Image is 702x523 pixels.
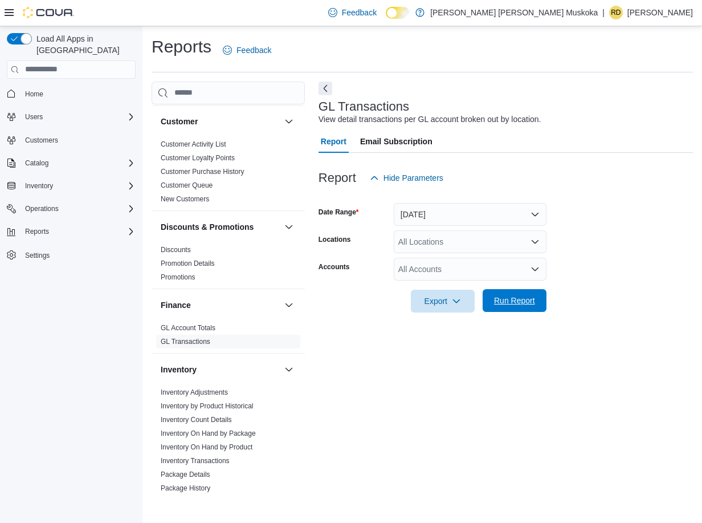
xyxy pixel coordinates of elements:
[161,116,280,127] button: Customer
[25,112,43,121] span: Users
[609,6,623,19] div: Rebecca Dickson
[161,221,280,233] button: Discounts & Promotions
[2,155,140,171] button: Catalog
[161,364,197,375] h3: Inventory
[430,6,598,19] p: [PERSON_NAME] [PERSON_NAME] Muskoka
[21,133,136,147] span: Customers
[161,140,226,148] a: Customer Activity List
[324,1,381,24] a: Feedback
[282,220,296,234] button: Discounts & Promotions
[161,181,213,190] span: Customer Queue
[602,6,605,19] p: |
[21,179,136,193] span: Inventory
[161,181,213,189] a: Customer Queue
[494,295,535,306] span: Run Report
[319,100,409,113] h3: GL Transactions
[161,402,254,411] span: Inventory by Product Historical
[161,364,280,375] button: Inventory
[161,153,235,163] span: Customer Loyalty Points
[218,39,276,62] a: Feedback
[161,429,256,438] span: Inventory On Hand by Package
[161,273,195,281] a: Promotions
[530,265,540,274] button: Open list of options
[483,289,546,312] button: Run Report
[282,115,296,128] button: Customer
[2,246,140,263] button: Settings
[21,225,54,238] button: Reports
[161,323,215,333] span: GL Account Totals
[21,110,47,124] button: Users
[161,167,244,176] span: Customer Purchase History
[161,221,254,233] h3: Discounts & Promotions
[161,402,254,410] a: Inventory by Product Historical
[319,235,351,244] label: Locations
[611,6,621,19] span: RD
[386,7,410,19] input: Dark Mode
[2,201,140,217] button: Operations
[161,299,191,311] h3: Finance
[25,227,49,236] span: Reports
[21,156,53,170] button: Catalog
[161,338,210,346] a: GL Transactions
[161,260,215,267] a: Promotion Details
[21,179,58,193] button: Inventory
[161,457,230,465] a: Inventory Transactions
[21,156,136,170] span: Catalog
[161,388,228,396] a: Inventory Adjustments
[161,299,280,311] button: Finance
[25,181,53,190] span: Inventory
[161,429,256,437] a: Inventory On Hand by Package
[2,86,140,102] button: Home
[161,443,252,451] a: Inventory On Hand by Product
[21,87,136,101] span: Home
[25,251,50,260] span: Settings
[161,337,210,346] span: GL Transactions
[161,443,252,452] span: Inventory On Hand by Product
[2,109,140,125] button: Users
[25,159,48,168] span: Catalog
[21,202,63,216] button: Operations
[161,273,195,282] span: Promotions
[161,324,215,332] a: GL Account Totals
[21,202,136,216] span: Operations
[319,171,356,185] h3: Report
[236,44,271,56] span: Feedback
[161,116,198,127] h3: Customer
[152,137,305,210] div: Customer
[161,388,228,397] span: Inventory Adjustments
[342,7,377,18] span: Feedback
[161,415,232,424] span: Inventory Count Details
[161,456,230,465] span: Inventory Transactions
[21,248,136,262] span: Settings
[21,249,54,262] a: Settings
[25,90,43,99] span: Home
[161,154,235,162] a: Customer Loyalty Points
[161,140,226,149] span: Customer Activity List
[21,87,48,101] a: Home
[25,204,59,213] span: Operations
[319,262,350,271] label: Accounts
[7,81,136,293] nav: Complex example
[2,132,140,148] button: Customers
[23,7,74,18] img: Cova
[2,178,140,194] button: Inventory
[161,195,209,203] a: New Customers
[21,110,136,124] span: Users
[2,224,140,240] button: Reports
[161,168,244,176] a: Customer Purchase History
[383,172,443,184] span: Hide Parameters
[319,82,332,95] button: Next
[411,290,475,313] button: Export
[25,136,58,145] span: Customers
[282,363,296,376] button: Inventory
[360,130,432,153] span: Email Subscription
[21,133,63,147] a: Customers
[530,237,540,246] button: Open list of options
[32,33,136,56] span: Load All Apps in [GEOGRAPHIC_DATA]
[161,484,210,492] a: Package History
[627,6,693,19] p: [PERSON_NAME]
[152,243,305,289] div: Discounts & Promotions
[161,484,210,493] span: Package History
[321,130,346,153] span: Report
